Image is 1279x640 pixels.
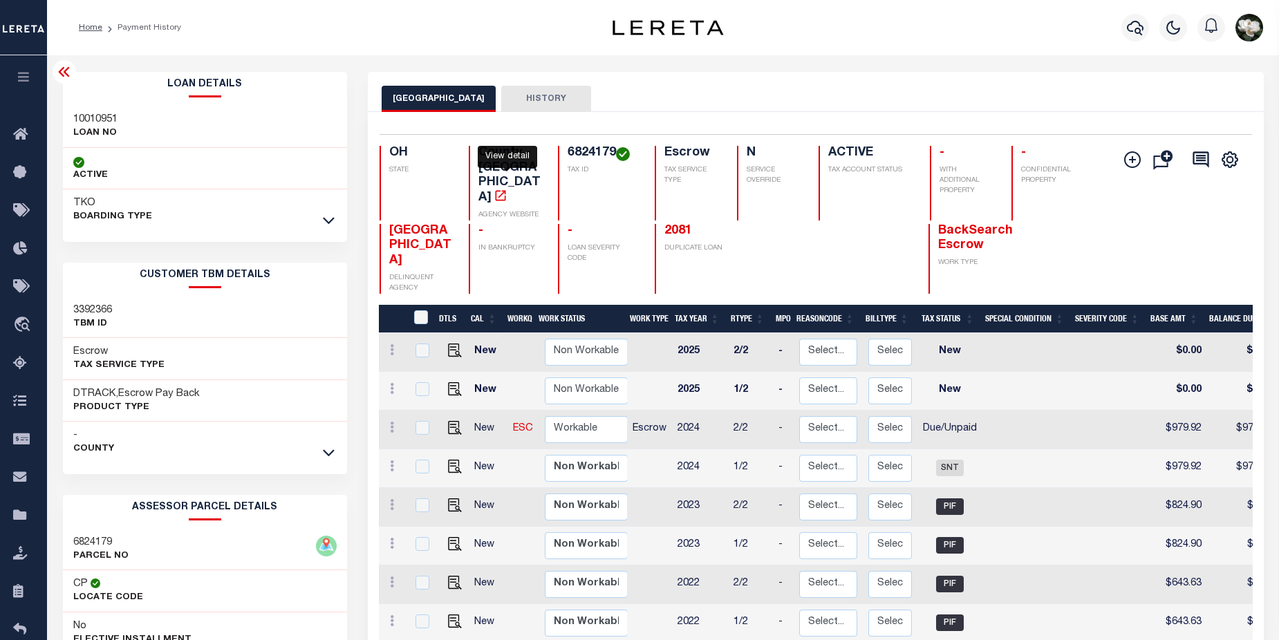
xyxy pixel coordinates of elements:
[1207,333,1278,372] td: $0.00
[1148,411,1207,449] td: $979.92
[469,527,507,565] td: New
[672,449,728,488] td: 2024
[63,263,348,288] h2: CUSTOMER TBM DETAILS
[513,424,533,433] a: ESC
[917,333,983,372] td: New
[936,614,964,631] span: PIF
[728,449,773,488] td: 1/2
[624,305,669,333] th: Work Type
[469,488,507,527] td: New
[568,146,638,161] h4: 6824179
[568,225,572,237] span: -
[478,210,541,220] p: AGENCY WEBSITE
[568,165,638,176] p: TAX ID
[63,72,348,97] h2: Loan Details
[917,411,983,449] td: Due/Unpaid
[672,333,728,372] td: 2025
[73,577,88,591] h3: CP
[915,305,980,333] th: Tax Status: activate to sort column ascending
[627,411,672,449] td: Escrow
[73,536,129,549] h3: 6824179
[728,411,773,449] td: 2/2
[1148,449,1207,488] td: $979.92
[1204,305,1274,333] th: Balance Due: activate to sort column ascending
[773,372,794,411] td: -
[1207,488,1278,527] td: $0.00
[747,165,803,186] p: SERVICE OVERRIDE
[728,333,773,372] td: 2/2
[728,565,773,604] td: 2/2
[469,333,507,372] td: New
[478,146,537,168] div: View detail
[469,449,507,488] td: New
[73,169,108,182] p: ACTIVE
[73,196,152,210] h3: TKO
[770,305,791,333] th: MPO
[469,565,507,604] td: New
[672,411,728,449] td: 2024
[1207,372,1278,411] td: $0.00
[664,243,801,254] p: DUPLICATE LOAN
[73,210,152,224] p: BOARDING TYPE
[747,146,803,161] h4: N
[1148,527,1207,565] td: $824.90
[63,495,348,520] h2: ASSESSOR PARCEL DETAILS
[725,305,770,333] th: RType: activate to sort column ascending
[73,113,118,126] h3: 10010951
[1207,565,1278,604] td: $0.00
[1021,147,1026,159] span: -
[478,243,541,254] p: IN BANKRUPTCY
[672,527,728,565] td: 2023
[1070,305,1145,333] th: Severity Code: activate to sort column ascending
[73,345,165,359] h3: Escrow
[1148,488,1207,527] td: $824.90
[860,305,915,333] th: BillType: activate to sort column ascending
[828,165,913,176] p: TAX ACCOUNT STATUS
[469,411,507,449] td: New
[73,619,86,633] h3: No
[936,576,964,592] span: PIF
[728,372,773,411] td: 1/2
[664,146,720,161] h4: Escrow
[405,305,433,333] th: &nbsp;
[613,20,723,35] img: logo-dark.svg
[1148,333,1207,372] td: $0.00
[379,305,405,333] th: &nbsp;&nbsp;&nbsp;&nbsp;&nbsp;&nbsp;&nbsp;&nbsp;&nbsp;&nbsp;
[936,498,964,515] span: PIF
[79,23,102,32] a: Home
[1207,449,1278,488] td: $979.92
[940,165,996,196] p: WITH ADDITIONAL PROPERTY
[478,225,483,237] span: -
[773,565,794,604] td: -
[478,146,541,205] h4: County - [GEOGRAPHIC_DATA]
[1021,165,1084,186] p: CONFIDENTIAL PROPERTY
[773,527,794,565] td: -
[664,165,720,186] p: TAX SERVICE TYPE
[73,126,118,140] p: LOAN NO
[1145,305,1204,333] th: Base Amt: activate to sort column ascending
[389,146,452,161] h4: OH
[73,429,114,442] h3: -
[502,305,533,333] th: WorkQ
[73,317,112,331] p: TBM ID
[917,372,983,411] td: New
[73,591,143,605] p: Locate Code
[938,258,1001,268] p: WORK TYPE
[773,488,794,527] td: -
[73,387,200,401] h3: DTRACK,Escrow Pay Back
[389,273,452,294] p: DELINQUENT AGENCY
[936,460,964,476] span: SNT
[73,303,112,317] h3: 3392366
[73,549,129,563] p: PARCEL NO
[936,537,964,554] span: PIF
[568,243,638,264] p: LOAN SEVERITY CODE
[501,86,591,112] button: HISTORY
[465,305,502,333] th: CAL: activate to sort column ascending
[433,305,465,333] th: DTLS
[728,488,773,527] td: 2/2
[672,372,728,411] td: 2025
[389,165,452,176] p: STATE
[728,527,773,565] td: 1/2
[664,225,692,237] a: 2081
[73,359,165,373] p: Tax Service Type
